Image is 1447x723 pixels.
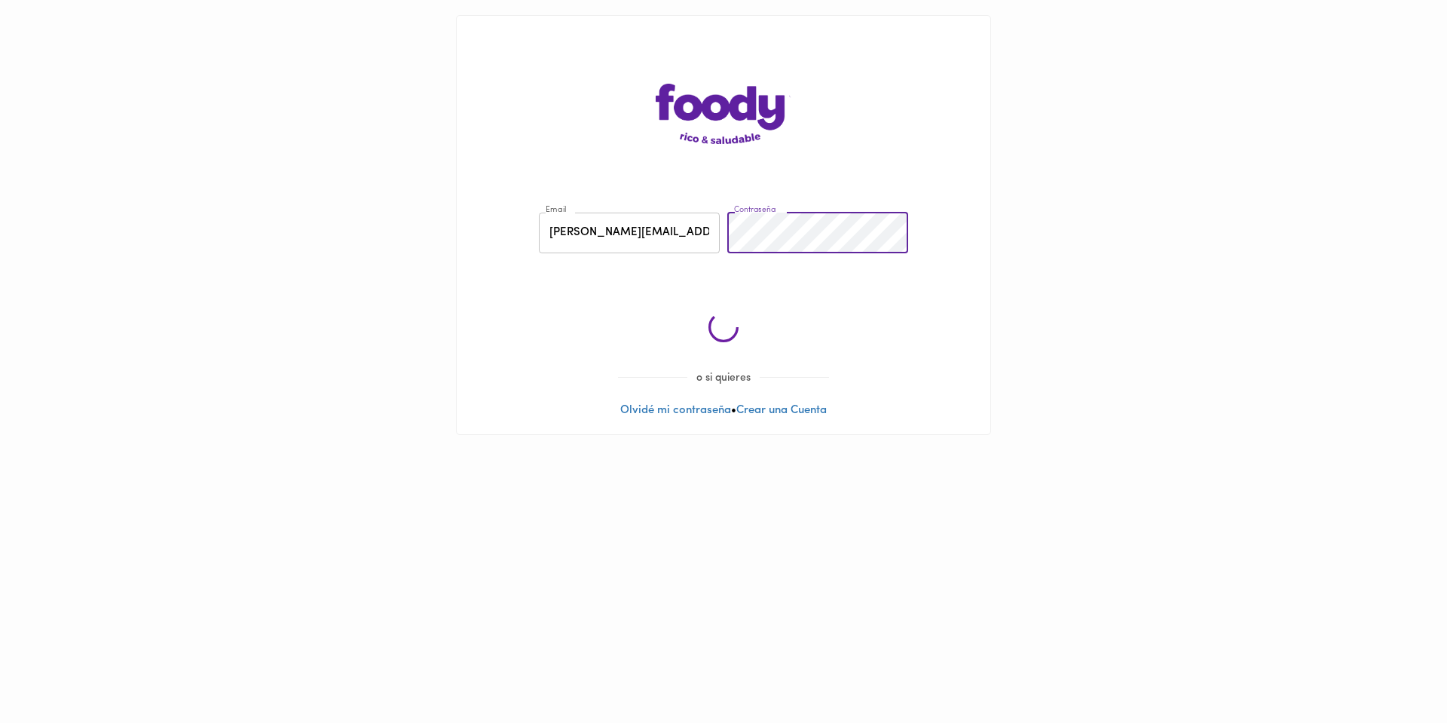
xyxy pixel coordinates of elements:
[539,213,720,254] input: pepitoperez@gmail.com
[656,84,791,144] img: logo-main-page.png
[1360,636,1432,708] iframe: Messagebird Livechat Widget
[736,405,827,416] a: Crear una Cuenta
[620,405,731,416] a: Olvidé mi contraseña
[457,16,990,434] div: •
[687,372,760,384] span: o si quieres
